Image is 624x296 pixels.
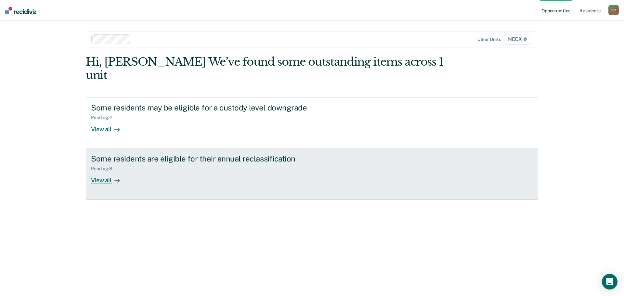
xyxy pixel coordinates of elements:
[86,149,538,200] a: Some residents are eligible for their annual reclassificationPending:8View all
[608,5,619,15] div: D R
[91,120,127,133] div: View all
[86,97,538,149] a: Some residents may be eligible for a custody level downgradePending:4View all
[504,34,531,45] span: NECX
[477,37,501,42] div: Clear units
[602,274,617,290] div: Open Intercom Messenger
[91,166,117,172] div: Pending : 8
[91,171,127,184] div: View all
[5,7,36,14] img: Recidiviz
[608,5,619,15] button: DR
[91,115,117,120] div: Pending : 4
[91,103,319,112] div: Some residents may be eligible for a custody level downgrade
[86,55,448,82] div: Hi, [PERSON_NAME] We’ve found some outstanding items across 1 unit
[91,154,319,163] div: Some residents are eligible for their annual reclassification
